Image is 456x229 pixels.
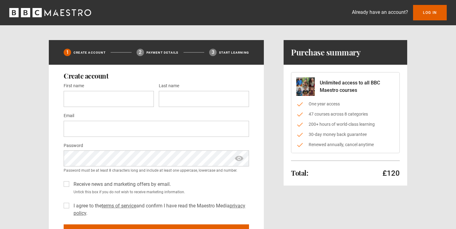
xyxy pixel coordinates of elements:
[146,50,179,55] p: Payment details
[219,50,249,55] p: Start learning
[320,79,395,94] p: Unlimited access to all BBC Maestro courses
[291,169,308,177] h2: Total:
[291,47,361,57] h1: Purchase summary
[352,9,408,16] p: Already have an account?
[137,49,144,56] div: 2
[413,5,447,20] a: Log In
[296,121,395,128] li: 200+ hours of world-class learning
[296,111,395,117] li: 47 courses across 8 categories
[234,150,244,166] span: show password
[382,168,400,178] p: £120
[64,49,71,56] div: 1
[209,49,217,56] div: 3
[159,82,179,90] label: Last name
[64,82,84,90] label: First name
[71,189,249,195] small: Untick this box if you do not wish to receive marketing information.
[64,168,249,173] small: Password must be at least 8 characters long and include at least one uppercase, lowercase and num...
[296,101,395,107] li: One year access
[296,131,395,138] li: 30-day money back guarantee
[74,50,106,55] p: Create Account
[71,181,171,188] label: Receive news and marketing offers by email.
[296,141,395,148] li: Renewed annually, cancel anytime
[64,112,74,120] label: Email
[71,202,249,217] label: I agree to the and confirm I have read the Maestro Media .
[9,8,91,17] svg: BBC Maestro
[64,72,249,80] h2: Create account
[64,142,83,149] label: Password
[102,203,136,209] a: terms of service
